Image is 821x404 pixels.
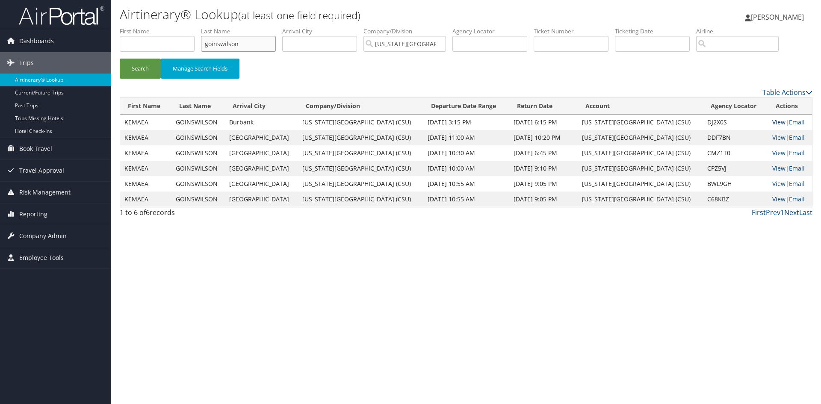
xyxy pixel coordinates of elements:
td: BWL9GH [703,176,768,192]
a: [PERSON_NAME] [745,4,812,30]
div: 1 to 6 of records [120,207,284,222]
td: [GEOGRAPHIC_DATA] [225,176,298,192]
a: Email [789,164,805,172]
th: Actions [768,98,812,115]
td: [US_STATE][GEOGRAPHIC_DATA] (CSU) [578,115,703,130]
span: Risk Management [19,182,71,203]
th: Last Name: activate to sort column ascending [171,98,225,115]
td: [DATE] 3:15 PM [423,115,510,130]
td: [US_STATE][GEOGRAPHIC_DATA] (CSU) [578,145,703,161]
td: [US_STATE][GEOGRAPHIC_DATA] (CSU) [298,192,423,207]
td: [DATE] 10:55 AM [423,176,510,192]
td: | [768,192,812,207]
span: Employee Tools [19,247,64,268]
button: Search [120,59,161,79]
td: KEMAEA [120,176,171,192]
th: Return Date: activate to sort column ascending [509,98,578,115]
td: [US_STATE][GEOGRAPHIC_DATA] (CSU) [298,115,423,130]
td: [DATE] 9:10 PM [509,161,578,176]
th: Account: activate to sort column ascending [578,98,703,115]
td: | [768,145,812,161]
label: Company/Division [363,27,452,35]
span: Reporting [19,203,47,225]
a: Table Actions [762,88,812,97]
td: [US_STATE][GEOGRAPHIC_DATA] (CSU) [578,130,703,145]
td: KEMAEA [120,145,171,161]
td: GOINSWILSON [171,130,225,145]
td: GOINSWILSON [171,192,225,207]
td: [GEOGRAPHIC_DATA] [225,145,298,161]
td: Burbank [225,115,298,130]
td: [GEOGRAPHIC_DATA] [225,130,298,145]
td: DJ2X0S [703,115,768,130]
td: CMZ1T0 [703,145,768,161]
span: [PERSON_NAME] [751,12,804,22]
label: Arrival City [282,27,363,35]
a: View [772,180,786,188]
td: | [768,161,812,176]
th: Agency Locator: activate to sort column ascending [703,98,768,115]
td: [DATE] 6:45 PM [509,145,578,161]
small: (at least one field required) [238,8,360,22]
td: GOINSWILSON [171,176,225,192]
td: [DATE] 10:20 PM [509,130,578,145]
td: [US_STATE][GEOGRAPHIC_DATA] (CSU) [578,176,703,192]
a: View [772,133,786,142]
td: GOINSWILSON [171,161,225,176]
td: KEMAEA [120,130,171,145]
td: [US_STATE][GEOGRAPHIC_DATA] (CSU) [578,192,703,207]
span: Book Travel [19,138,52,159]
a: View [772,195,786,203]
a: Last [799,208,812,217]
td: [DATE] 6:15 PM [509,115,578,130]
span: 6 [146,208,150,217]
td: [DATE] 10:30 AM [423,145,510,161]
td: [DATE] 10:00 AM [423,161,510,176]
a: Prev [766,208,780,217]
a: Email [789,118,805,126]
a: Email [789,195,805,203]
td: [US_STATE][GEOGRAPHIC_DATA] (CSU) [298,161,423,176]
td: [DATE] 11:00 AM [423,130,510,145]
label: Last Name [201,27,282,35]
td: [US_STATE][GEOGRAPHIC_DATA] (CSU) [298,145,423,161]
a: Email [789,133,805,142]
td: C68KBZ [703,192,768,207]
a: View [772,149,786,157]
span: Company Admin [19,225,67,247]
td: DDF7BN [703,130,768,145]
td: KEMAEA [120,192,171,207]
label: First Name [120,27,201,35]
a: 1 [780,208,784,217]
th: First Name: activate to sort column ascending [120,98,171,115]
td: GOINSWILSON [171,145,225,161]
h1: Airtinerary® Lookup [120,6,582,24]
td: [US_STATE][GEOGRAPHIC_DATA] (CSU) [298,176,423,192]
td: | [768,115,812,130]
img: airportal-logo.png [19,6,104,26]
a: First [752,208,766,217]
a: Email [789,180,805,188]
span: Travel Approval [19,160,64,181]
th: Departure Date Range: activate to sort column ascending [423,98,510,115]
td: [DATE] 10:55 AM [423,192,510,207]
td: [DATE] 9:05 PM [509,192,578,207]
label: Ticket Number [534,27,615,35]
span: Dashboards [19,30,54,52]
th: Company/Division [298,98,423,115]
td: KEMAEA [120,115,171,130]
td: KEMAEA [120,161,171,176]
label: Agency Locator [452,27,534,35]
td: | [768,176,812,192]
td: [US_STATE][GEOGRAPHIC_DATA] (CSU) [578,161,703,176]
th: Arrival City: activate to sort column ascending [225,98,298,115]
td: [GEOGRAPHIC_DATA] [225,192,298,207]
label: Ticketing Date [615,27,696,35]
td: [DATE] 9:05 PM [509,176,578,192]
td: [GEOGRAPHIC_DATA] [225,161,298,176]
td: [US_STATE][GEOGRAPHIC_DATA] (CSU) [298,130,423,145]
td: GOINSWILSON [171,115,225,130]
a: Email [789,149,805,157]
label: Airline [696,27,785,35]
td: | [768,130,812,145]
